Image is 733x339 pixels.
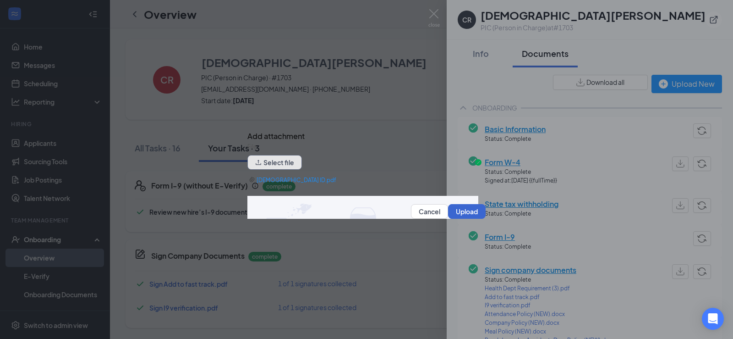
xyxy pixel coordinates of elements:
span: upload Select file [247,160,302,167]
button: Upload [448,204,486,219]
h3: Add attachment [247,130,305,142]
a: [DEMOGRAPHIC_DATA] ID.pdf [249,175,480,186]
div: Open Intercom Messenger [702,308,724,330]
span: upload [255,159,262,166]
label: File [247,143,257,150]
button: upload Select file [247,155,302,170]
button: Cancel [411,204,448,219]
